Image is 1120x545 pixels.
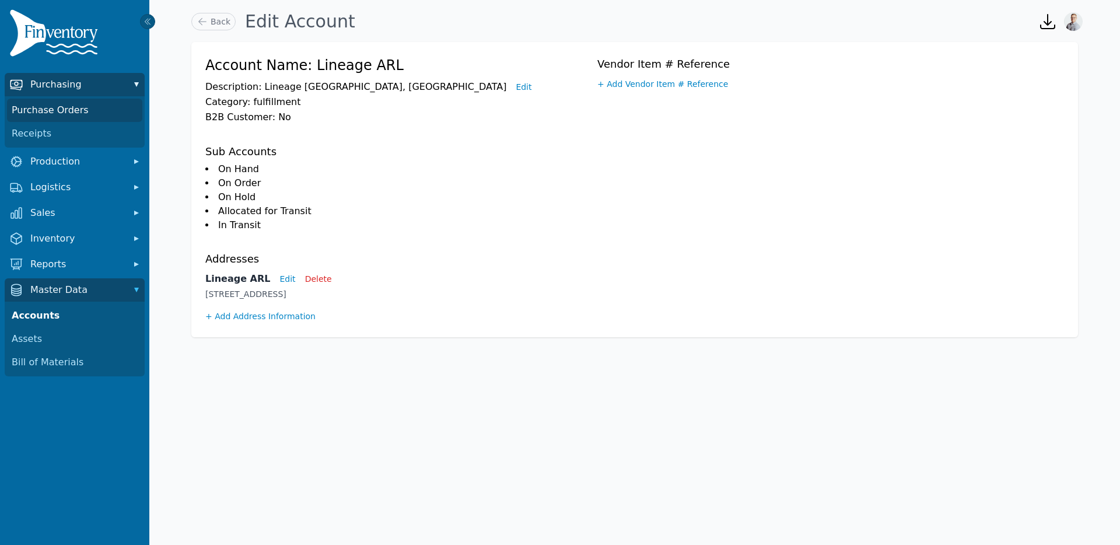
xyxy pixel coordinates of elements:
h3: Sub Accounts [205,144,597,160]
li: On Order [205,176,597,190]
button: Reports [5,253,145,276]
img: Joshua Benton [1064,12,1083,31]
button: Logistics [5,176,145,199]
a: Receipts [7,122,142,145]
span: Reports [30,257,124,271]
li: On Hand [205,162,597,176]
h3: Vendor Item # Reference [597,56,1064,72]
img: Finventory [9,9,103,61]
span: Logistics [30,180,124,194]
h3: Addresses [205,251,597,267]
h1: Account Name: Lineage ARL [205,56,597,75]
button: Master Data [5,278,145,302]
p: Description: Lineage [GEOGRAPHIC_DATA], [GEOGRAPHIC_DATA] Category: fulfillment B2B Customer: No [205,79,597,125]
span: Inventory [30,232,124,246]
a: Purchase Orders [7,99,142,122]
li: On Hold [205,190,597,204]
button: Production [5,150,145,173]
a: Back [191,13,236,30]
span: Production [30,155,124,169]
h1: Edit Account [245,11,355,32]
button: Edit [280,273,296,285]
h3: Lineage ARL [205,272,271,286]
a: Assets [7,327,142,351]
span: Sales [30,206,124,220]
a: Accounts [7,304,142,327]
button: + Add Vendor Item # Reference [597,78,728,90]
button: Sales [5,201,145,225]
button: Purchasing [5,73,145,96]
li: Allocated for Transit [205,204,597,218]
span: Master Data [30,283,124,297]
a: Bill of Materials [7,351,142,374]
button: + Add Address Information [205,310,316,322]
p: [STREET_ADDRESS] [205,288,597,300]
li: In Transit [205,218,597,232]
button: Inventory [5,227,145,250]
span: Purchasing [30,78,124,92]
button: Delete [305,273,332,285]
button: Edit [516,81,531,93]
